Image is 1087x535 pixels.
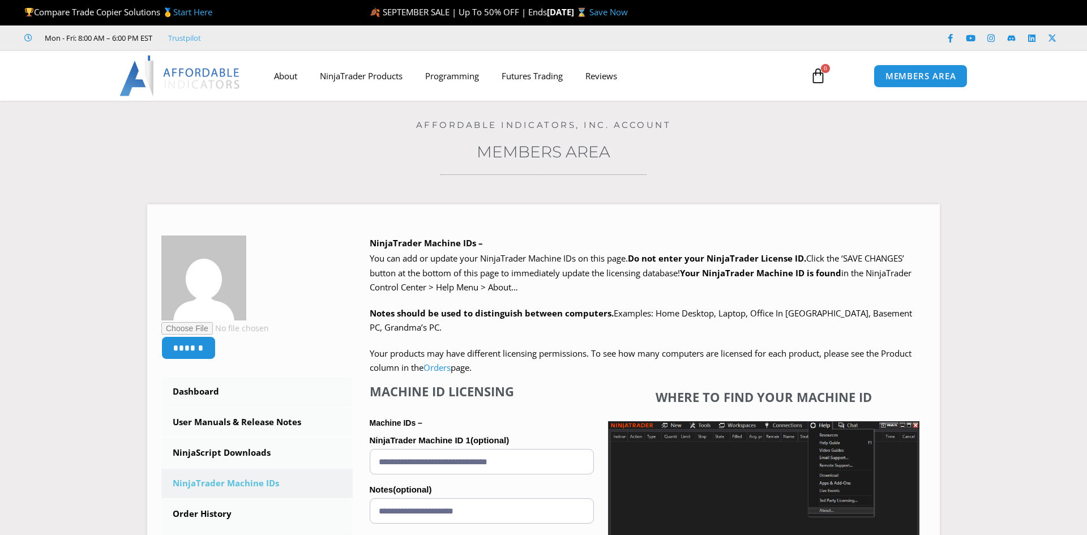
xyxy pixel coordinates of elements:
[161,377,353,406] a: Dashboard
[370,384,594,399] h4: Machine ID Licensing
[370,348,911,374] span: Your products may have different licensing permissions. To see how many computers are licensed fo...
[168,31,201,45] a: Trustpilot
[173,6,212,18] a: Start Here
[470,435,509,445] span: (optional)
[370,418,422,427] strong: Machine IDs –
[370,252,628,264] span: You can add or update your NinjaTrader Machine IDs on this page.
[119,55,241,96] img: LogoAI | Affordable Indicators – NinjaTrader
[24,6,212,18] span: Compare Trade Copier Solutions 🥇
[370,6,547,18] span: 🍂 SEPTEMBER SALE | Up To 50% OFF | Ends
[793,59,843,92] a: 0
[477,142,610,161] a: Members Area
[370,252,911,293] span: Click the ‘SAVE CHANGES’ button at the bottom of this page to immediately update the licensing da...
[263,63,797,89] nav: Menu
[414,63,490,89] a: Programming
[161,438,353,468] a: NinjaScript Downloads
[370,237,483,249] b: NinjaTrader Machine IDs –
[263,63,309,89] a: About
[25,8,33,16] img: 🏆
[821,64,830,73] span: 0
[885,72,956,80] span: MEMBERS AREA
[370,307,912,333] span: Examples: Home Desktop, Laptop, Office In [GEOGRAPHIC_DATA], Basement PC, Grandma’s PC.
[161,408,353,437] a: User Manuals & Release Notes
[42,31,152,45] span: Mon - Fri: 8:00 AM – 6:00 PM EST
[547,6,589,18] strong: [DATE] ⌛
[490,63,574,89] a: Futures Trading
[370,481,594,498] label: Notes
[680,267,841,279] strong: Your NinjaTrader Machine ID is found
[161,499,353,529] a: Order History
[416,119,671,130] a: Affordable Indicators, Inc. Account
[309,63,414,89] a: NinjaTrader Products
[574,63,628,89] a: Reviews
[370,432,594,449] label: NinjaTrader Machine ID 1
[393,485,431,494] span: (optional)
[370,307,614,319] strong: Notes should be used to distinguish between computers.
[161,469,353,498] a: NinjaTrader Machine IDs
[608,390,919,404] h4: Where to find your Machine ID
[161,236,246,320] img: 925642138b40b80bc3a5f73d7c1c22b32e119b3a3d1273aabedc9b14ebd3e2d2
[874,65,968,88] a: MEMBERS AREA
[628,252,806,264] b: Do not enter your NinjaTrader License ID.
[589,6,628,18] a: Save Now
[423,362,451,373] a: Orders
